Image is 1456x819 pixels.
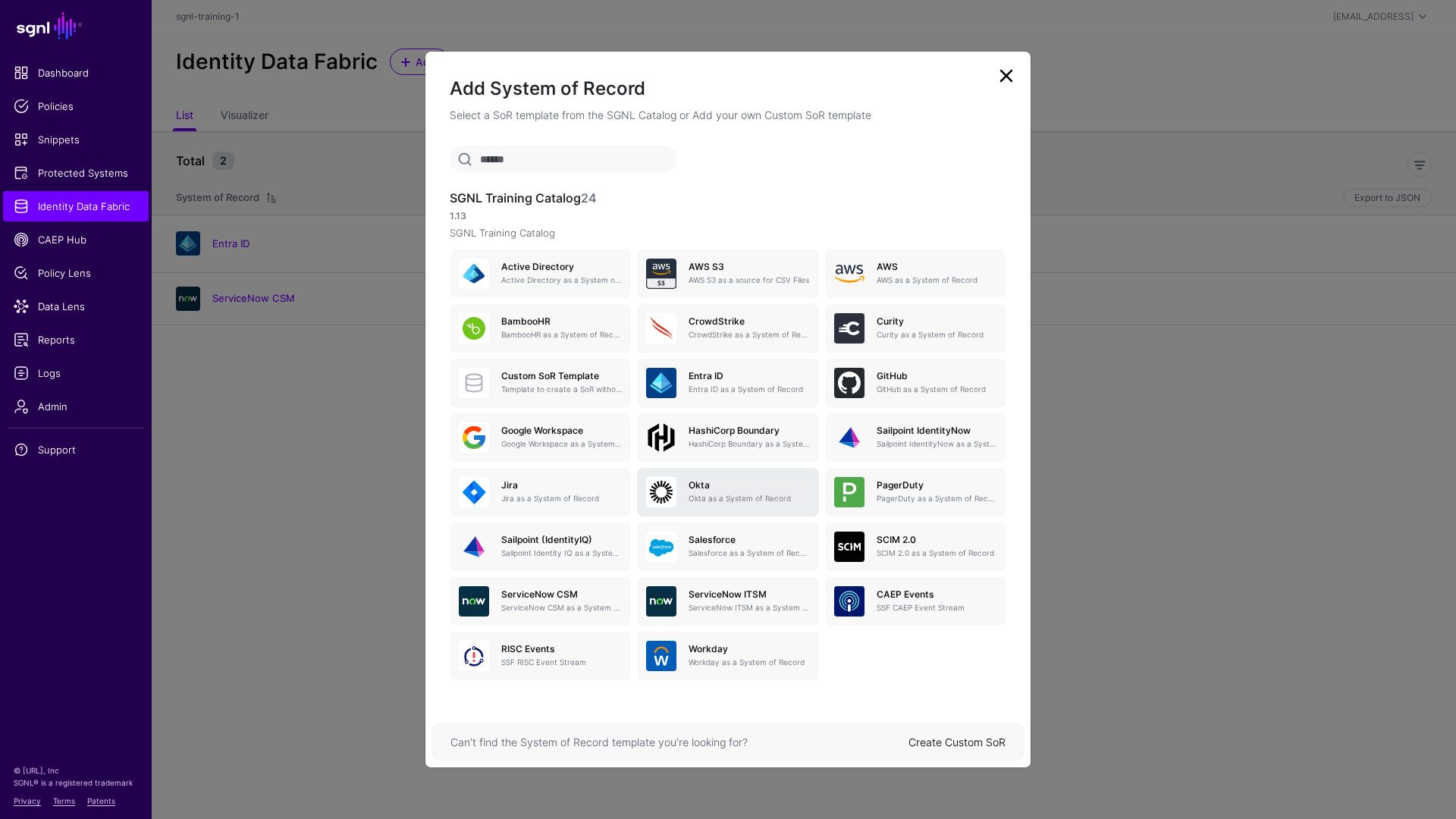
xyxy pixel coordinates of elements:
h5: AWS S3 [689,262,809,272]
a: SalesforceSalesforce as a System of Record [637,522,818,571]
p: Entra ID as a System of Record [689,384,809,395]
p: AWS as a System of Record [877,275,997,286]
p: Select a SoR template from the SGNL Catalog or Add your own Custom SoR template [450,107,1006,123]
p: Sailpoint Identity IQ as a System of Record [501,548,622,559]
p: PagerDuty as a System of Record [877,493,997,504]
img: svg+xml;base64,PHN2ZyB3aWR0aD0iNjQiIGhlaWdodD0iNjQiIHZpZXdCb3g9IjAgMCA2NCA2NCIgZmlsbD0ibm9uZSIgeG... [834,477,864,507]
h5: HashiCorp Boundary [689,425,809,436]
a: RISC EventsSSF RISC Event Stream [450,632,631,680]
p: HashiCorp Boundary as a System of Record [689,438,809,450]
h5: SCIM 2.0 [877,535,997,545]
a: BambooHRBambooHR as a System of Record [450,304,631,353]
img: svg+xml;base64,PHN2ZyB3aWR0aD0iNjQiIGhlaWdodD0iNjQiIHZpZXdCb3g9IjAgMCA2NCA2NCIgZmlsbD0ibm9uZSIgeG... [459,532,489,562]
p: ServiceNow ITSM as a System of Record [689,602,809,613]
h5: BambooHR [501,316,622,327]
p: SSF RISC Event Stream [501,657,622,668]
h5: Sailpoint IdentityNow [877,425,997,436]
h5: Active Directory [501,262,622,272]
img: svg+xml;base64,PHN2ZyB3aWR0aD0iNjQiIGhlaWdodD0iNjQiIHZpZXdCb3g9IjAgMCA2NCA2NCIgZmlsbD0ibm9uZSIgeG... [646,586,676,617]
span: 24 [581,190,597,206]
p: Curity as a System of Record [877,329,997,340]
a: Entra IDEntra ID as a System of Record [637,359,818,407]
p: AWS S3 as a source for CSV Files [689,275,809,286]
h5: ServiceNow CSM [501,589,622,600]
h5: CAEP Events [877,589,997,600]
a: CrowdStrikeCrowdStrike as a System of Record [637,304,818,353]
a: Create Custom SoR [908,736,1006,748]
a: ServiceNow ITSMServiceNow ITSM as a System of Record [637,577,818,626]
a: Sailpoint (IdentityIQ)Sailpoint Identity IQ as a System of Record [450,522,631,571]
h5: Google Workspace [501,425,622,436]
h5: ServiceNow ITSM [689,589,809,600]
img: svg+xml;base64,PHN2ZyB3aWR0aD0iNjQiIGhlaWdodD0iNjQiIHZpZXdCb3g9IjAgMCA2NCA2NCIgZmlsbD0ibm9uZSIgeG... [646,641,676,671]
p: ServiceNow CSM as a System of Record [501,602,622,613]
a: Active DirectoryActive Directory as a System of Record [450,249,631,298]
h5: Jira [501,480,622,491]
a: WorkdayWorkday as a System of Record [637,632,818,680]
img: svg+xml;base64,PHN2ZyB3aWR0aD0iNjQiIGhlaWdodD0iNjQiIHZpZXdCb3g9IjAgMCA2NCA2NCIgZmlsbD0ibm9uZSIgeG... [459,477,489,507]
img: svg+xml;base64,PHN2ZyB3aWR0aD0iNjQiIGhlaWdodD0iNjQiIHZpZXdCb3g9IjAgMCA2NCA2NCIgZmlsbD0ibm9uZSIgeG... [459,313,489,344]
h5: RISC Events [501,644,622,654]
img: svg+xml;base64,PHN2ZyB3aWR0aD0iNjQiIGhlaWdodD0iNjQiIHZpZXdCb3g9IjAgMCA2NCA2NCIgZmlsbD0ibm9uZSIgeG... [834,422,864,453]
img: svg+xml;base64,PHN2ZyB3aWR0aD0iNjQiIGhlaWdodD0iNjQiIHZpZXdCb3g9IjAgMCA2NCA2NCIgZmlsbD0ibm9uZSIgeG... [834,313,864,344]
p: SSF CAEP Event Stream [877,602,997,613]
h5: CrowdStrike [689,316,809,327]
p: Salesforce as a System of Record [689,548,809,559]
img: svg+xml;base64,PHN2ZyB3aWR0aD0iNjQiIGhlaWdodD0iNjQiIHZpZXdCb3g9IjAgMCA2NCA2NCIgZmlsbD0ibm9uZSIgeG... [646,532,676,562]
a: Google WorkspaceGoogle Workspace as a System of Record [450,413,631,462]
img: svg+xml;base64,PHN2ZyB3aWR0aD0iNjQiIGhlaWdodD0iNjQiIHZpZXdCb3g9IjAgMCA2NCA2NCIgZmlsbD0ibm9uZSIgeG... [459,586,489,617]
img: svg+xml;base64,PHN2ZyB3aWR0aD0iNjQiIGhlaWdodD0iNjQiIHZpZXdCb3g9IjAgMCA2NCA2NCIgZmlsbD0ibm9uZSIgeG... [646,477,676,507]
p: CrowdStrike as a System of Record [689,329,809,340]
p: Jira as a System of Record [501,493,622,504]
a: AWSAWS as a System of Record [825,249,1006,298]
a: OktaOkta as a System of Record [637,468,818,516]
p: Template to create a SoR without any entities, attributes or relationships. Once created, you can... [501,384,622,395]
h5: Workday [689,644,809,654]
p: GitHub as a System of Record [877,384,997,395]
p: Active Directory as a System of Record [501,275,622,286]
p: BambooHR as a System of Record [501,329,622,340]
a: Sailpoint IdentityNowSailpoint IdentityNow as a System of Record [825,413,1006,462]
h3: SGNL Training Catalog [450,191,1006,206]
h5: Custom SoR Template [501,371,622,381]
p: Okta as a System of Record [689,493,809,504]
a: SCIM 2.0SCIM 2.0 as a System of Record [825,522,1006,571]
a: HashiCorp BoundaryHashiCorp Boundary as a System of Record [637,413,818,462]
img: svg+xml;base64,PHN2ZyB4bWxucz0iaHR0cDovL3d3dy53My5vcmcvMjAwMC9zdmciIHhtbG5zOnhsaW5rPSJodHRwOi8vd3... [834,259,864,289]
h2: Add System of Record [450,76,1006,102]
img: svg+xml;base64,PHN2ZyB3aWR0aD0iNjQiIGhlaWdodD0iNjQiIHZpZXdCb3g9IjAgMCA2NCA2NCIgZmlsbD0ibm9uZSIgeG... [646,259,676,289]
img: svg+xml;base64,PHN2ZyB3aWR0aD0iNjQiIGhlaWdodD0iNjQiIHZpZXdCb3g9IjAgMCA2NCA2NCIgZmlsbD0ibm9uZSIgeG... [834,532,864,562]
h5: Sailpoint (IdentityIQ) [501,535,622,545]
a: PagerDutyPagerDuty as a System of Record [825,468,1006,516]
a: AWS S3AWS S3 as a source for CSV Files [637,249,818,298]
h5: GitHub [877,371,997,381]
img: svg+xml;base64,PHN2ZyB3aWR0aD0iNjQiIGhlaWdodD0iNjQiIHZpZXdCb3g9IjAgMCA2NCA2NCIgZmlsbD0ibm9uZSIgeG... [459,641,489,671]
img: svg+xml;base64,PHN2ZyB3aWR0aD0iNjQiIGhlaWdodD0iNjQiIHZpZXdCb3g9IjAgMCA2NCA2NCIgZmlsbD0ibm9uZSIgeG... [646,368,676,398]
a: ServiceNow CSMServiceNow CSM as a System of Record [450,577,631,626]
a: CurityCurity as a System of Record [825,304,1006,353]
div: Can’t find the System of Record template you’re looking for? [450,734,908,750]
a: JiraJira as a System of Record [450,468,631,516]
p: Sailpoint IdentityNow as a System of Record [877,438,997,450]
strong: 1.13 [450,210,466,221]
h5: PagerDuty [877,480,997,491]
p: Workday as a System of Record [689,657,809,668]
img: svg+xml;base64,PHN2ZyB4bWxucz0iaHR0cDovL3d3dy53My5vcmcvMjAwMC9zdmciIHdpZHRoPSIxMDBweCIgaGVpZ2h0PS... [646,422,676,453]
h5: AWS [877,262,997,272]
img: svg+xml;base64,PHN2ZyB3aWR0aD0iNjQiIGhlaWdodD0iNjQiIHZpZXdCb3g9IjAgMCA2NCA2NCIgZmlsbD0ibm9uZSIgeG... [834,368,864,398]
a: Custom SoR TemplateTemplate to create a SoR without any entities, attributes or relationships. On... [450,359,631,407]
a: CAEP EventsSSF CAEP Event Stream [825,577,1006,626]
h5: Curity [877,316,997,327]
p: Google Workspace as a System of Record [501,438,622,450]
h5: Entra ID [689,371,809,381]
p: SCIM 2.0 as a System of Record [877,548,997,559]
img: svg+xml;base64,PHN2ZyB3aWR0aD0iNjQiIGhlaWdodD0iNjQiIHZpZXdCb3g9IjAgMCA2NCA2NCIgZmlsbD0ibm9uZSIgeG... [646,313,676,344]
a: GitHubGitHub as a System of Record [825,359,1006,407]
h5: Okta [689,480,809,491]
p: SGNL Training Catalog [450,226,1006,241]
img: svg+xml;base64,PHN2ZyB3aWR0aD0iNjQiIGhlaWdodD0iNjQiIHZpZXdCb3g9IjAgMCA2NCA2NCIgZmlsbD0ibm9uZSIgeG... [459,259,489,289]
img: svg+xml;base64,PHN2ZyB3aWR0aD0iNjQiIGhlaWdodD0iNjQiIHZpZXdCb3g9IjAgMCA2NCA2NCIgZmlsbD0ibm9uZSIgeG... [459,422,489,453]
h5: Salesforce [689,535,809,545]
img: svg+xml;base64,PHN2ZyB3aWR0aD0iNjQiIGhlaWdodD0iNjQiIHZpZXdCb3g9IjAgMCA2NCA2NCIgZmlsbD0ibm9uZSIgeG... [834,586,864,617]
